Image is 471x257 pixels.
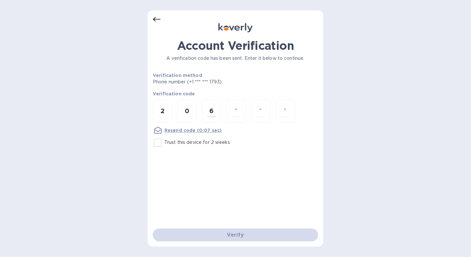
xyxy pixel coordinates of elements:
[153,55,318,62] p: A verification code has been sent. Enter it below to continue.
[153,91,318,97] p: Verification code
[164,128,222,133] u: Resend code (0:07 sec)
[153,79,271,85] p: Phone number (+1 *** *** 1793)
[153,73,202,78] b: Verification method
[153,39,318,52] h1: Account Verification
[164,139,230,146] p: Trust this device for 2 weeks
